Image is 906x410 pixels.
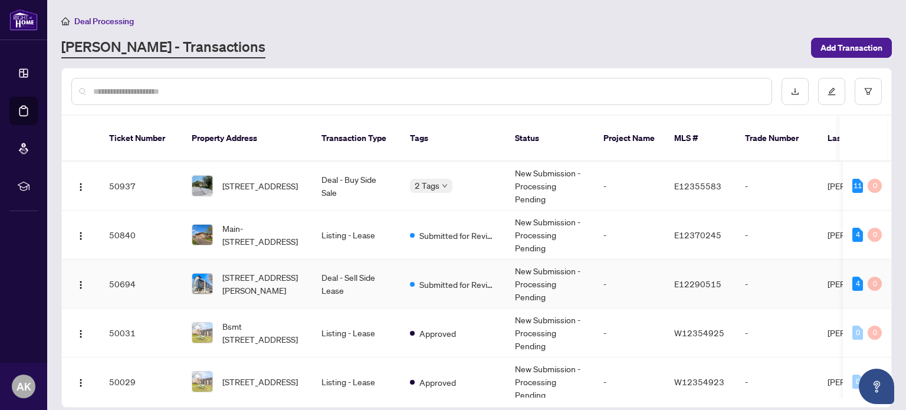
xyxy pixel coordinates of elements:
[505,211,594,260] td: New Submission - Processing Pending
[76,329,86,339] img: Logo
[222,222,303,248] span: Main-[STREET_ADDRESS]
[852,277,863,291] div: 4
[71,372,90,391] button: Logo
[674,278,721,289] span: E12290515
[76,182,86,192] img: Logo
[736,309,818,357] td: -
[76,231,86,241] img: Logo
[852,375,863,389] div: 0
[192,323,212,343] img: thumbnail-img
[71,176,90,195] button: Logo
[868,326,882,340] div: 0
[505,260,594,309] td: New Submission - Processing Pending
[594,357,665,406] td: -
[665,116,736,162] th: MLS #
[594,162,665,211] td: -
[100,357,182,406] td: 50029
[182,116,312,162] th: Property Address
[192,274,212,294] img: thumbnail-img
[828,87,836,96] span: edit
[868,228,882,242] div: 0
[674,229,721,240] span: E12370245
[61,17,70,25] span: home
[312,260,401,309] td: Deal - Sell Side Lease
[674,376,724,387] span: W12354923
[419,229,496,242] span: Submitted for Review
[222,320,303,346] span: Bsmt [STREET_ADDRESS]
[71,225,90,244] button: Logo
[820,38,882,57] span: Add Transaction
[818,78,845,105] button: edit
[9,9,38,31] img: logo
[782,78,809,105] button: download
[594,309,665,357] td: -
[505,357,594,406] td: New Submission - Processing Pending
[100,260,182,309] td: 50694
[859,369,894,404] button: Open asap
[594,116,665,162] th: Project Name
[100,309,182,357] td: 50031
[736,162,818,211] td: -
[852,326,863,340] div: 0
[791,87,799,96] span: download
[17,378,31,395] span: AK
[505,116,594,162] th: Status
[736,357,818,406] td: -
[192,225,212,245] img: thumbnail-img
[864,87,872,96] span: filter
[312,357,401,406] td: Listing - Lease
[419,278,496,291] span: Submitted for Review
[442,183,448,189] span: down
[736,260,818,309] td: -
[401,116,505,162] th: Tags
[852,228,863,242] div: 4
[855,78,882,105] button: filter
[312,162,401,211] td: Deal - Buy Side Sale
[71,274,90,293] button: Logo
[222,179,298,192] span: [STREET_ADDRESS]
[868,277,882,291] div: 0
[100,211,182,260] td: 50840
[61,37,265,58] a: [PERSON_NAME] - Transactions
[736,211,818,260] td: -
[868,179,882,193] div: 0
[736,116,818,162] th: Trade Number
[594,211,665,260] td: -
[100,116,182,162] th: Ticket Number
[811,38,892,58] button: Add Transaction
[674,327,724,338] span: W12354925
[76,378,86,388] img: Logo
[852,179,863,193] div: 11
[222,271,303,297] span: [STREET_ADDRESS][PERSON_NAME]
[222,375,298,388] span: [STREET_ADDRESS]
[505,309,594,357] td: New Submission - Processing Pending
[312,309,401,357] td: Listing - Lease
[312,211,401,260] td: Listing - Lease
[74,16,134,27] span: Deal Processing
[419,327,456,340] span: Approved
[71,323,90,342] button: Logo
[100,162,182,211] td: 50937
[192,176,212,196] img: thumbnail-img
[415,179,439,192] span: 2 Tags
[505,162,594,211] td: New Submission - Processing Pending
[312,116,401,162] th: Transaction Type
[419,376,456,389] span: Approved
[192,372,212,392] img: thumbnail-img
[76,280,86,290] img: Logo
[594,260,665,309] td: -
[674,181,721,191] span: E12355583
